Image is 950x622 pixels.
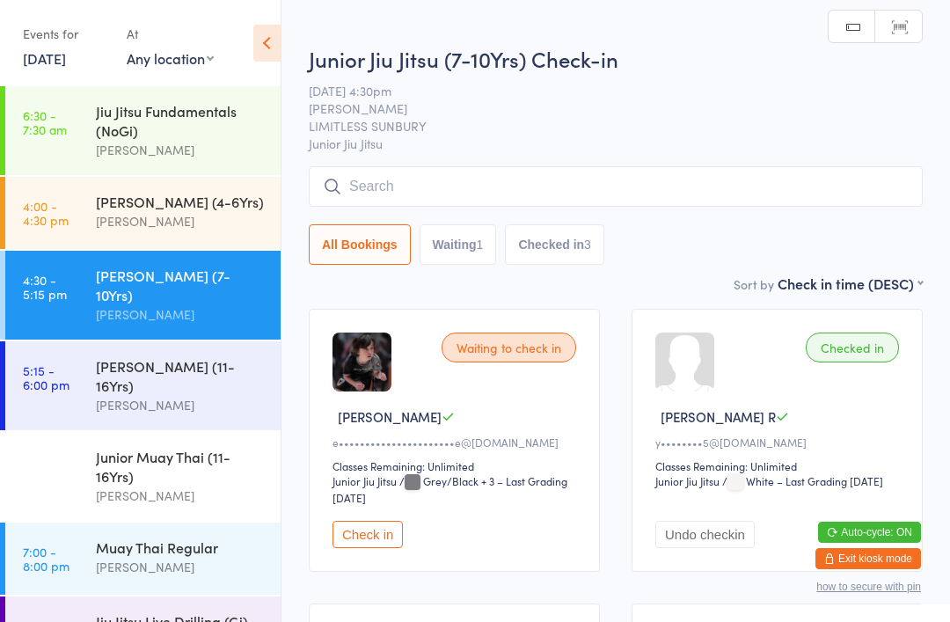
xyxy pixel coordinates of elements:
[332,473,567,505] span: / Grey/Black + 3 – Last Grading [DATE]
[655,521,755,548] button: Undo checkin
[778,274,923,293] div: Check in time (DESC)
[96,304,266,325] div: [PERSON_NAME]
[5,86,281,175] a: 6:30 -7:30 amJiu Jitsu Fundamentals (NoGi)[PERSON_NAME]
[96,557,266,577] div: [PERSON_NAME]
[332,435,581,450] div: e••••••••••••••••••••••e@[DOMAIN_NAME]
[96,101,266,140] div: Jiu Jitsu Fundamentals (NoGi)
[96,192,266,211] div: [PERSON_NAME] (4-6Yrs)
[23,363,69,391] time: 5:15 - 6:00 pm
[96,211,266,231] div: [PERSON_NAME]
[309,166,923,207] input: Search
[5,177,281,249] a: 4:00 -4:30 pm[PERSON_NAME] (4-6Yrs)[PERSON_NAME]
[505,224,604,265] button: Checked in3
[309,224,411,265] button: All Bookings
[309,82,895,99] span: [DATE] 4:30pm
[23,273,67,301] time: 4:30 - 5:15 pm
[332,458,581,473] div: Classes Remaining: Unlimited
[806,333,899,362] div: Checked in
[96,538,266,557] div: Muay Thai Regular
[5,523,281,595] a: 7:00 -8:00 pmMuay Thai Regular[PERSON_NAME]
[338,407,442,426] span: [PERSON_NAME]
[5,341,281,430] a: 5:15 -6:00 pm[PERSON_NAME] (11-16Yrs)[PERSON_NAME]
[332,333,391,391] img: image1750320082.png
[309,99,895,117] span: [PERSON_NAME]
[661,407,776,426] span: [PERSON_NAME] R
[5,432,281,521] a: 6:00 -7:00 pmJunior Muay Thai (11-16Yrs)[PERSON_NAME]
[815,548,921,569] button: Exit kiosk mode
[23,108,67,136] time: 6:30 - 7:30 am
[722,473,883,488] span: / White – Last Grading [DATE]
[23,454,69,482] time: 6:00 - 7:00 pm
[442,333,576,362] div: Waiting to check in
[96,486,266,506] div: [PERSON_NAME]
[5,251,281,340] a: 4:30 -5:15 pm[PERSON_NAME] (7-10Yrs)[PERSON_NAME]
[96,140,266,160] div: [PERSON_NAME]
[816,581,921,593] button: how to secure with pin
[655,473,720,488] div: Junior Jiu Jitsu
[23,545,69,573] time: 7:00 - 8:00 pm
[734,275,774,293] label: Sort by
[96,356,266,395] div: [PERSON_NAME] (11-16Yrs)
[655,458,904,473] div: Classes Remaining: Unlimited
[332,473,397,488] div: Junior Jiu Jitsu
[309,44,923,73] h2: Junior Jiu Jitsu (7-10Yrs) Check-in
[309,135,923,152] span: Junior Jiu Jitsu
[127,48,214,68] div: Any location
[23,48,66,68] a: [DATE]
[332,521,403,548] button: Check in
[96,395,266,415] div: [PERSON_NAME]
[584,238,591,252] div: 3
[127,19,214,48] div: At
[96,447,266,486] div: Junior Muay Thai (11-16Yrs)
[420,224,497,265] button: Waiting1
[309,117,895,135] span: LIMITLESS SUNBURY
[96,266,266,304] div: [PERSON_NAME] (7-10Yrs)
[23,19,109,48] div: Events for
[818,522,921,543] button: Auto-cycle: ON
[477,238,484,252] div: 1
[655,435,904,450] div: y••••••••5@[DOMAIN_NAME]
[23,199,69,227] time: 4:00 - 4:30 pm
